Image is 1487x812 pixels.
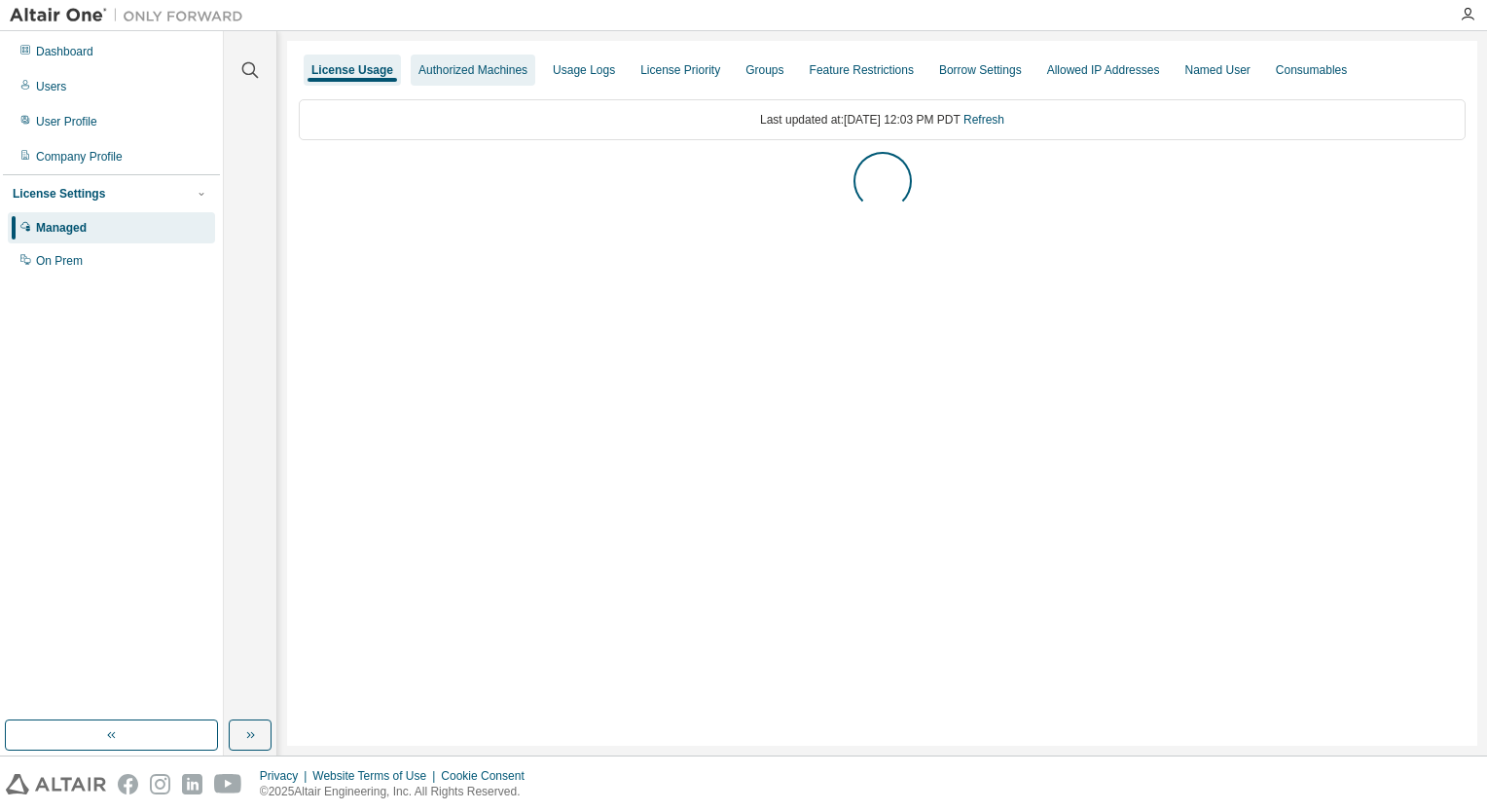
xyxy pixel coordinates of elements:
div: Feature Restrictions [810,62,914,78]
div: User Profile [36,114,97,129]
div: Privacy [260,768,312,784]
div: Borrow Settings [939,62,1022,78]
div: Website Terms of Use [312,768,441,784]
div: Allowed IP Addresses [1047,62,1160,78]
div: Authorized Machines [418,62,527,78]
img: facebook.svg [118,774,138,794]
img: instagram.svg [150,774,170,794]
div: Usage Logs [553,62,615,78]
p: © 2025 Altair Engineering, Inc. All Rights Reserved. [260,784,536,800]
div: Dashboard [36,44,93,59]
div: Consumables [1276,62,1347,78]
div: Groups [745,62,783,78]
div: Cookie Consent [441,768,535,784]
img: Altair One [10,6,253,25]
div: Last updated at: [DATE] 12:03 PM PDT [299,99,1466,140]
div: Users [36,79,66,94]
div: On Prem [36,253,83,269]
img: linkedin.svg [182,774,202,794]
img: youtube.svg [214,774,242,794]
a: Refresh [963,113,1004,127]
div: Named User [1184,62,1250,78]
div: Managed [36,220,87,236]
div: Company Profile [36,149,123,165]
div: License Priority [640,62,720,78]
img: altair_logo.svg [6,774,106,794]
div: License Settings [13,186,105,202]
div: License Usage [311,62,393,78]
